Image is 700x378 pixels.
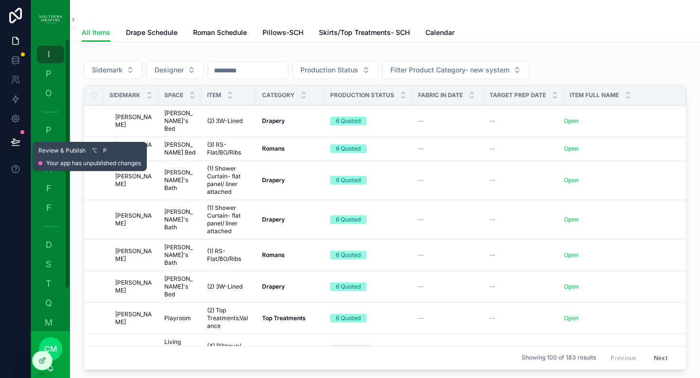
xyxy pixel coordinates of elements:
span: P [101,147,109,155]
span: [PERSON_NAME]'s Bath [164,243,195,267]
span: Space [164,91,183,99]
span: Filter Product Category- new system [390,65,509,75]
span: Drape Schedule [126,28,177,37]
a: Roman Schedule [193,24,247,43]
span: -- [418,145,424,153]
span: Sidemark [109,91,140,99]
span: Skirts/Top Treatments- SCH [319,28,410,37]
strong: Drapery [262,216,285,223]
a: Skirts/Top Treatments- SCH [319,24,410,43]
span: T [44,279,53,289]
span: (2) 3W-Lined [207,117,243,125]
a: Q [37,294,64,312]
span: cm [44,343,57,355]
span: ⌥ [90,147,98,155]
span: A [44,164,53,174]
span: -- [490,216,495,223]
span: (2) Top Treatments:Valance [207,307,250,330]
img: App logo [39,12,62,27]
span: D [44,240,53,250]
span: P [44,69,53,79]
span: Item Full Name [570,91,619,99]
a: Open [564,314,578,322]
span: (3) RS-Flat/BO/Ribs [207,141,250,156]
button: Select Button [382,61,529,79]
div: 6 Quoted [336,282,361,291]
span: Item [207,91,221,99]
span: F [44,203,53,213]
a: P [37,121,64,139]
strong: Romans [262,251,285,258]
span: M [44,318,53,327]
span: I [44,50,53,59]
a: P [37,141,64,158]
span: (1) Shower Curtain- flat panel/ liner attached [207,204,250,235]
span: (1) Shower Curtain- flat panel/ liner attached [207,165,250,196]
span: Pillows-SCH [262,28,303,37]
span: Category [262,91,295,99]
span: [PERSON_NAME]'s Bath [164,208,195,231]
span: Production Status [330,91,394,99]
button: Next [647,350,674,365]
strong: Romans [262,145,285,152]
a: O [37,85,64,102]
span: [PERSON_NAME] [115,113,153,129]
span: Designer [155,65,184,75]
a: S [37,256,64,273]
span: [PERSON_NAME]'s Bed [164,109,195,133]
span: Production Status [300,65,358,75]
span: (1) RS-Flat/BO/Ribs [207,247,250,263]
a: D [37,236,64,254]
span: -- [490,314,495,322]
div: 6 Quoted [336,117,361,125]
span: -- [490,251,495,259]
span: Calendar [425,28,455,37]
span: -- [418,283,424,291]
span: Your app has unpublished changes [46,159,141,167]
div: 6 Quoted [336,251,361,259]
span: [PERSON_NAME] [115,212,153,227]
span: [PERSON_NAME] [115,279,153,294]
span: (2) 3W-Lined [207,283,243,291]
span: [PERSON_NAME] [115,310,153,326]
a: Drape Schedule [126,24,177,43]
a: M [37,314,64,331]
span: F [44,184,53,193]
a: Open [564,176,578,184]
span: All Items [82,28,110,37]
span: Review & Publish [38,147,86,155]
a: Pillows-SCH [262,24,303,43]
div: 6 Quoted [336,176,361,185]
strong: Top Treatments [262,314,306,322]
a: Open [564,117,578,124]
span: S [44,259,53,269]
span: Living Room Pillows [164,338,195,361]
a: T [37,275,64,292]
span: -- [490,283,495,291]
span: Fabric in date [418,91,463,99]
span: (4) Pillow w/ Cording [207,342,250,358]
span: -- [418,314,424,322]
span: [PERSON_NAME] [115,172,153,188]
span: -- [490,145,495,153]
div: 6 Quoted [336,144,361,153]
span: Playroom [164,314,191,322]
span: [PERSON_NAME] [115,247,153,263]
a: F [37,199,64,217]
span: [PERSON_NAME] Bed [164,141,195,156]
span: -- [418,216,424,223]
div: scrollable content [31,39,70,331]
span: Q [44,298,53,308]
span: -- [490,117,495,125]
a: Open [564,216,578,223]
button: Select Button [292,61,378,79]
a: Open [564,145,578,152]
span: Roman Schedule [193,28,247,37]
span: O [44,88,53,98]
strong: Drapery [262,176,285,184]
div: 6 Quoted [336,215,361,224]
span: -- [418,176,424,184]
span: -- [490,176,495,184]
a: I [37,46,64,63]
a: Calendar [425,24,455,43]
